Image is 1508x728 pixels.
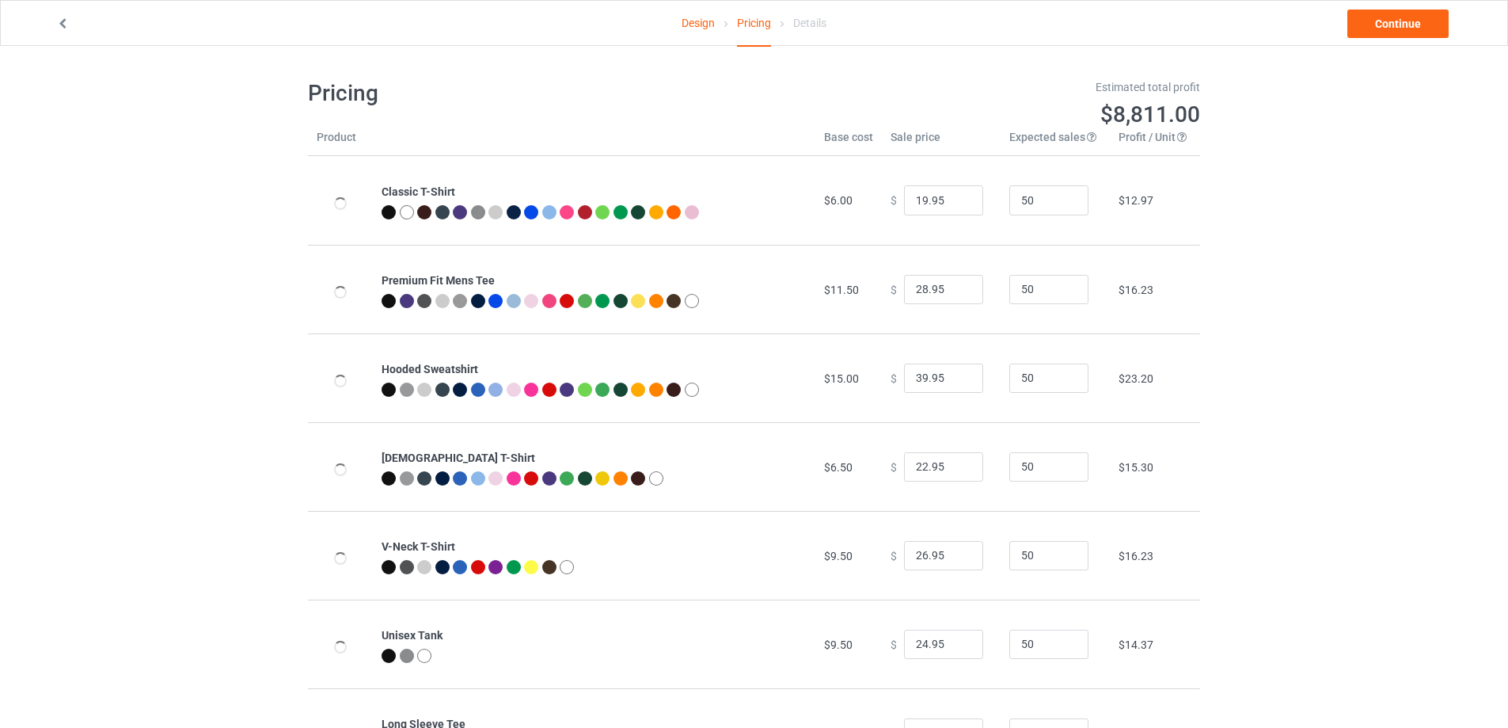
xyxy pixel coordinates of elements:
span: $11.50 [824,284,859,296]
th: Base cost [815,129,882,156]
a: Continue [1347,10,1449,38]
span: $6.50 [824,461,853,474]
b: Unisex Tank [382,629,443,642]
a: Design [682,1,715,45]
h1: Pricing [308,79,743,108]
th: Expected sales [1001,129,1110,156]
b: Premium Fit Mens Tee [382,274,495,287]
span: $23.20 [1119,372,1153,385]
img: heather_texture.png [453,294,467,308]
th: Product [308,129,373,156]
b: V-Neck T-Shirt [382,540,455,553]
span: $16.23 [1119,284,1153,296]
span: $8,811.00 [1100,101,1200,128]
span: $ [891,283,897,295]
span: $ [891,549,897,562]
b: [DEMOGRAPHIC_DATA] T-Shirt [382,452,535,464]
span: $12.97 [1119,194,1153,207]
span: $ [891,638,897,650]
img: heather_texture.png [400,649,414,663]
span: $ [891,460,897,473]
b: Classic T-Shirt [382,185,455,198]
div: Details [793,1,826,45]
span: $15.00 [824,372,859,385]
th: Profit / Unit [1110,129,1200,156]
div: Estimated total profit [765,79,1201,95]
span: $6.00 [824,194,853,207]
span: $16.23 [1119,550,1153,562]
span: $ [891,194,897,207]
span: $15.30 [1119,461,1153,474]
b: Hooded Sweatshirt [382,363,478,375]
div: Pricing [737,1,771,47]
span: $ [891,372,897,384]
span: $14.37 [1119,638,1153,651]
span: $9.50 [824,550,853,562]
span: $9.50 [824,638,853,651]
img: heather_texture.png [471,205,485,219]
th: Sale price [882,129,1001,156]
